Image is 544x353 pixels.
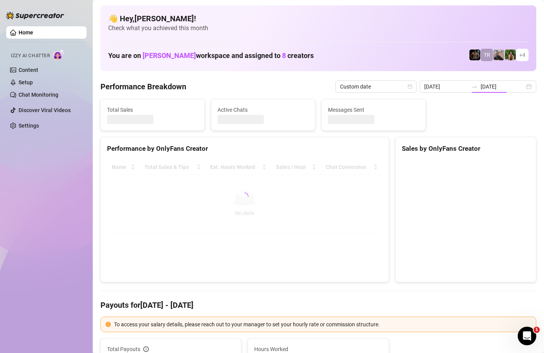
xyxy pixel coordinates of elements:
[143,346,149,352] span: info-circle
[100,81,186,92] h4: Performance Breakdown
[108,51,314,60] h1: You are on workspace and assigned to creators
[519,51,525,59] span: + 4
[328,106,419,114] span: Messages Sent
[19,29,33,36] a: Home
[340,81,412,92] span: Custom date
[108,24,529,32] span: Check what you achieved this month
[19,107,71,113] a: Discover Viral Videos
[518,327,536,345] iframe: Intercom live chat
[471,84,478,90] span: swap-right
[107,106,198,114] span: Total Sales
[471,84,478,90] span: to
[19,92,58,98] a: Chat Monitoring
[408,84,412,89] span: calendar
[469,49,480,60] img: Trent
[481,82,525,91] input: End date
[505,49,516,60] img: Nathaniel
[19,123,39,129] a: Settings
[240,192,249,201] span: loading
[19,79,33,85] a: Setup
[114,320,531,329] div: To access your salary details, please reach out to your manager to set your hourly rate or commis...
[534,327,540,333] span: 1
[484,51,490,59] span: TR
[53,49,65,60] img: AI Chatter
[6,12,64,19] img: logo-BBDzfeDw.svg
[105,322,111,327] span: exclamation-circle
[108,13,529,24] h4: 👋 Hey, [PERSON_NAME] !
[424,82,468,91] input: Start date
[493,49,504,60] img: LC
[282,51,286,60] span: 8
[100,300,536,310] h4: Payouts for [DATE] - [DATE]
[11,52,50,60] span: Izzy AI Chatter
[218,106,309,114] span: Active Chats
[19,67,38,73] a: Content
[107,143,382,154] div: Performance by OnlyFans Creator
[402,143,530,154] div: Sales by OnlyFans Creator
[143,51,196,60] span: [PERSON_NAME]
